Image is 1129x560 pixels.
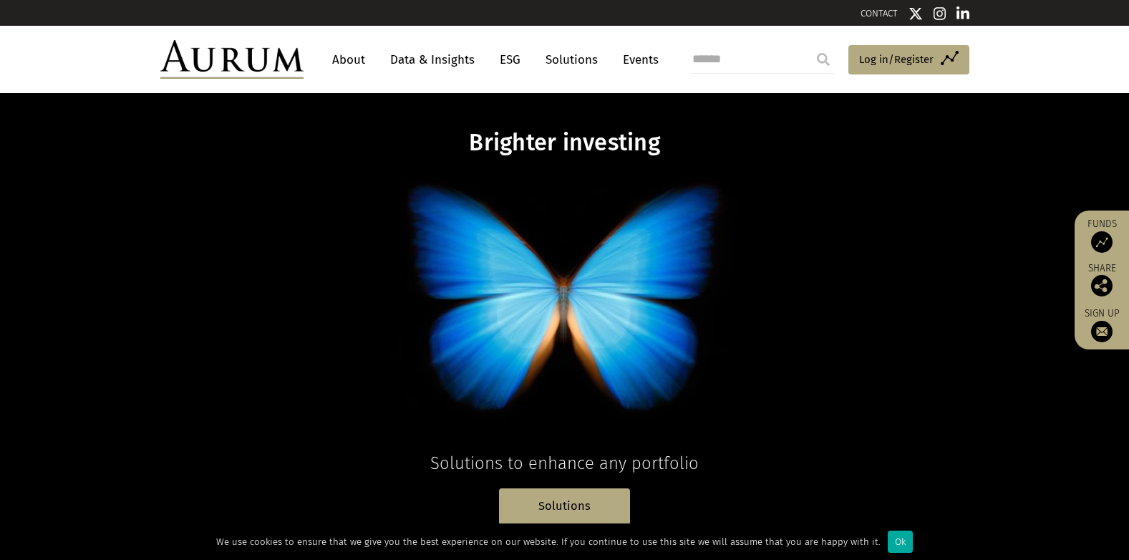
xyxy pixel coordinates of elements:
span: Solutions to enhance any portfolio [430,453,699,473]
img: Share this post [1091,275,1113,296]
img: Sign up to our newsletter [1091,321,1113,342]
h1: Brighter investing [289,129,841,157]
a: About [325,47,372,73]
a: Solutions [499,488,630,525]
img: Linkedin icon [956,6,969,21]
img: Twitter icon [908,6,923,21]
a: Sign up [1082,307,1122,342]
img: Instagram icon [934,6,946,21]
a: Funds [1082,218,1122,253]
span: Log in/Register [859,51,934,68]
a: Data & Insights [383,47,482,73]
div: Share [1082,264,1122,296]
a: Solutions [538,47,605,73]
a: Events [616,47,659,73]
img: Access Funds [1091,231,1113,253]
div: Ok [888,531,913,553]
input: Submit [809,45,838,74]
img: Aurum [160,40,304,79]
a: Log in/Register [848,45,969,75]
a: ESG [493,47,528,73]
a: CONTACT [861,8,898,19]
